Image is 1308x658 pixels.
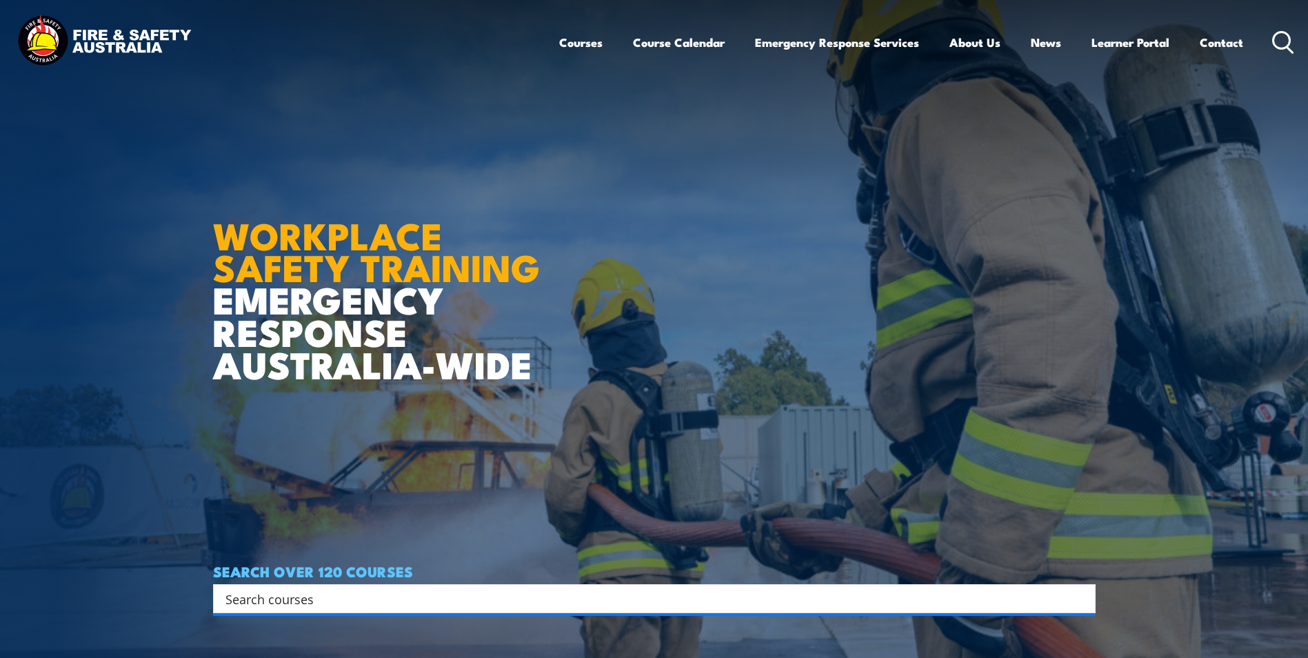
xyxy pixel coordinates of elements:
h1: EMERGENCY RESPONSE AUSTRALIA-WIDE [213,184,550,380]
a: About Us [949,24,1000,61]
form: Search form [228,589,1068,608]
a: Learner Portal [1091,24,1169,61]
strong: WORKPLACE SAFETY TRAINING [213,206,540,295]
a: Emergency Response Services [755,24,919,61]
a: Course Calendar [633,24,725,61]
button: Search magnifier button [1071,589,1091,608]
a: Courses [559,24,603,61]
a: News [1031,24,1061,61]
h4: SEARCH OVER 120 COURSES [213,564,1096,579]
a: Contact [1200,24,1243,61]
input: Search input [225,588,1065,609]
